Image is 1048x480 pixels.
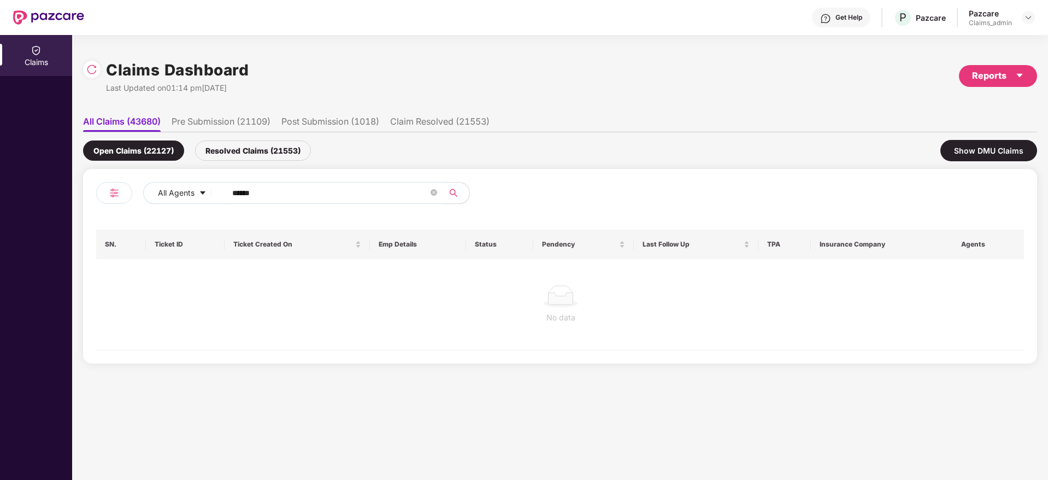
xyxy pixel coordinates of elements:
div: Resolved Claims (21553) [195,141,311,161]
th: Pendency [533,230,634,259]
th: Agents [952,230,1024,259]
th: Ticket ID [146,230,225,259]
span: search [443,189,464,197]
img: svg+xml;base64,PHN2ZyBpZD0iRHJvcGRvd24tMzJ4MzIiIHhtbG5zPSJodHRwOi8vd3d3LnczLm9yZy8yMDAwL3N2ZyIgd2... [1024,13,1033,22]
li: Claim Resolved (21553) [390,116,490,132]
div: Pazcare [916,13,946,23]
span: Pendency [542,240,617,249]
div: Pazcare [969,8,1012,19]
img: svg+xml;base64,PHN2ZyB4bWxucz0iaHR0cDovL3d3dy53My5vcmcvMjAwMC9zdmciIHdpZHRoPSIyNCIgaGVpZ2h0PSIyNC... [108,186,121,200]
button: search [443,182,470,204]
div: Get Help [835,13,862,22]
span: All Agents [158,187,195,199]
th: TPA [758,230,811,259]
div: No data [105,312,1016,324]
th: Last Follow Up [634,230,758,259]
th: SN. [96,230,146,259]
div: Last Updated on 01:14 pm[DATE] [106,82,249,94]
li: Pre Submission (21109) [172,116,270,132]
img: svg+xml;base64,PHN2ZyBpZD0iSGVscC0zMngzMiIgeG1sbnM9Imh0dHA6Ly93d3cudzMub3JnLzIwMDAvc3ZnIiB3aWR0aD... [820,13,831,24]
th: Status [466,230,534,259]
img: svg+xml;base64,PHN2ZyBpZD0iUmVsb2FkLTMyeDMyIiB4bWxucz0iaHR0cDovL3d3dy53My5vcmcvMjAwMC9zdmciIHdpZH... [86,64,97,75]
img: New Pazcare Logo [13,10,84,25]
div: Show DMU Claims [940,140,1037,161]
h1: Claims Dashboard [106,58,249,82]
div: Reports [972,69,1024,83]
button: All Agentscaret-down [143,182,230,204]
span: P [899,11,906,24]
span: Last Follow Up [643,240,741,249]
th: Ticket Created On [225,230,370,259]
div: Open Claims (22127) [83,141,184,161]
th: Insurance Company [811,230,953,259]
span: Ticket Created On [233,240,353,249]
span: caret-down [199,189,207,198]
span: close-circle [431,188,437,198]
li: Post Submission (1018) [281,116,379,132]
span: caret-down [1015,71,1024,80]
li: All Claims (43680) [83,116,161,132]
img: svg+xml;base64,PHN2ZyBpZD0iQ2xhaW0iIHhtbG5zPSJodHRwOi8vd3d3LnczLm9yZy8yMDAwL3N2ZyIgd2lkdGg9IjIwIi... [31,45,42,56]
span: close-circle [431,189,437,196]
th: Emp Details [370,230,466,259]
div: Claims_admin [969,19,1012,27]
